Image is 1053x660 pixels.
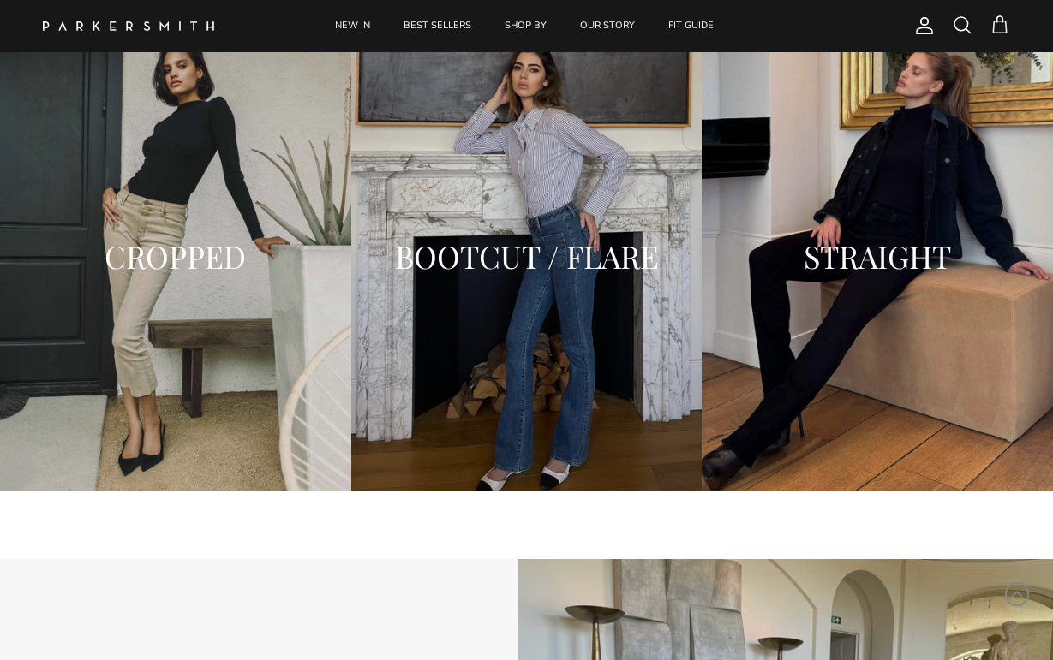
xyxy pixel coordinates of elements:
[17,240,334,274] h2: CROPPED
[907,15,935,36] a: Account
[1004,581,1030,607] svg: Scroll to Top
[719,240,1036,274] h2: STRAIGHT
[368,240,685,274] h2: BOOTCUT / FLARE
[351,23,703,491] a: BOOTCUT / FLARE
[702,23,1053,491] a: STRAIGHT
[43,21,214,31] a: Parker Smith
